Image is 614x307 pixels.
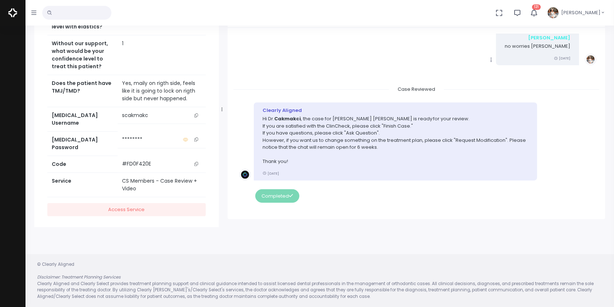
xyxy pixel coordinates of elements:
th: Without our support, what would be your confidence level to treat this patient? [47,35,118,75]
img: Header Avatar [547,6,560,19]
p: no worries [PERSON_NAME] [505,43,570,50]
span: Case Reviewed [389,83,444,95]
td: #FD0F420E [118,156,206,172]
td: 1 [118,35,206,75]
span: [PERSON_NAME] [561,9,601,16]
div: Clearly Aligned [263,107,529,114]
div: © Clearly Aligned Clearly Aligned and Clearly Select provides treatment planning support and clin... [30,261,610,300]
td: Yes, maily on rigth side, feels like it is going to lock on rigth side but never happened. [118,75,206,107]
span: 121 [532,4,541,10]
b: Cakmakci [274,115,301,122]
th: Service [47,173,118,197]
p: Hi Dr. , the case for [PERSON_NAME] [PERSON_NAME] is ready for your review. If you are satisfied ... [263,115,529,165]
div: CS Members - Case Review + Video [122,177,201,193]
div: scrollable content [233,34,599,211]
small: [DATE] [263,171,279,176]
th: Does the patient have TMJ/TMD? [47,75,118,107]
td: scakmakc [118,107,206,124]
img: Logo Horizontal [8,5,17,20]
small: [DATE] [554,56,570,61]
th: [MEDICAL_DATA] Password [47,131,118,156]
th: Code [47,156,118,172]
em: Disclaimer: Treatment Planning Services [37,274,121,280]
a: Access Service [47,203,206,217]
div: [PERSON_NAME] [505,34,570,42]
th: [MEDICAL_DATA] Username [47,107,118,131]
